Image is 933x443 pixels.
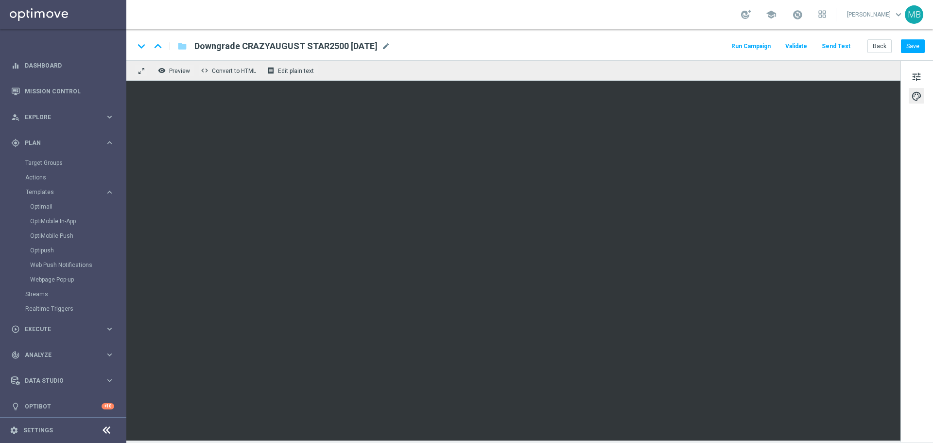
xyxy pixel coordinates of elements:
a: OptiMobile In-App [30,217,101,225]
span: Convert to HTML [212,68,256,74]
a: Web Push Notifications [30,261,101,269]
div: Actions [25,170,125,185]
i: keyboard_arrow_down [134,39,149,53]
div: Optimail [30,199,125,214]
button: gps_fixed Plan keyboard_arrow_right [11,139,115,147]
button: equalizer Dashboard [11,62,115,70]
button: Data Studio keyboard_arrow_right [11,377,115,385]
button: Mission Control [11,88,115,95]
span: school [766,9,777,20]
a: Streams [25,290,101,298]
i: keyboard_arrow_right [105,188,114,197]
i: equalizer [11,61,20,70]
span: Execute [25,326,105,332]
span: mode_edit [381,42,390,51]
div: Explore [11,113,105,122]
i: gps_fixed [11,139,20,147]
button: tune [909,69,924,84]
span: Plan [25,140,105,146]
div: Webpage Pop-up [30,272,125,287]
span: tune [911,71,922,83]
div: Mission Control [11,78,114,104]
div: OptiMobile In-App [30,214,125,229]
span: Edit plain text [278,68,314,74]
div: Streams [25,287,125,301]
span: Preview [169,68,190,74]
a: Dashboard [25,53,114,78]
button: play_circle_outline Execute keyboard_arrow_right [11,325,115,333]
div: Realtime Triggers [25,301,125,316]
button: receipt Edit plain text [264,64,318,77]
div: Target Groups [25,156,125,170]
div: Templates [25,185,125,287]
a: Webpage Pop-up [30,276,101,284]
span: code [201,67,208,74]
span: Analyze [25,352,105,358]
div: MB [905,5,923,24]
span: Templates [26,189,95,195]
button: person_search Explore keyboard_arrow_right [11,113,115,121]
i: keyboard_arrow_up [151,39,165,53]
a: Target Groups [25,159,101,167]
i: keyboard_arrow_right [105,376,114,385]
div: +10 [102,403,114,409]
i: keyboard_arrow_right [105,324,114,334]
button: lightbulb Optibot +10 [11,403,115,410]
span: Validate [785,43,807,50]
button: Templates keyboard_arrow_right [25,188,115,196]
div: Dashboard [11,53,114,78]
i: keyboard_arrow_right [105,350,114,359]
span: Explore [25,114,105,120]
div: Analyze [11,351,105,359]
span: keyboard_arrow_down [893,9,904,20]
i: track_changes [11,351,20,359]
a: Optibot [25,393,102,419]
button: Run Campaign [730,40,772,53]
button: Save [901,39,925,53]
div: Templates [26,189,105,195]
button: code Convert to HTML [198,64,260,77]
div: Web Push Notifications [30,258,125,272]
i: settings [10,426,18,435]
span: Data Studio [25,378,105,384]
a: [PERSON_NAME]keyboard_arrow_down [846,7,905,22]
a: Realtime Triggers [25,305,101,313]
i: keyboard_arrow_right [105,112,114,122]
a: Mission Control [25,78,114,104]
a: Optipush [30,247,101,254]
i: remove_red_eye [158,67,166,74]
button: Back [867,39,892,53]
i: play_circle_outline [11,325,20,334]
div: Optipush [30,243,125,258]
button: Validate [784,40,809,53]
button: Send Test [820,40,852,53]
button: remove_red_eye Preview [155,64,194,77]
a: Optimail [30,203,101,211]
button: track_changes Analyze keyboard_arrow_right [11,351,115,359]
a: OptiMobile Push [30,232,101,240]
i: receipt [267,67,275,74]
button: palette [909,88,924,104]
div: OptiMobile Push [30,229,125,243]
div: Optibot [11,393,114,419]
div: Execute [11,325,105,334]
i: person_search [11,113,20,122]
i: folder [177,40,187,52]
a: Actions [25,174,101,181]
div: Plan [11,139,105,147]
div: Data Studio [11,376,105,385]
i: lightbulb [11,402,20,411]
i: keyboard_arrow_right [105,138,114,147]
span: Downgrade CRAZYAUGUST STAR2500 12.08.2025 [194,40,378,52]
span: palette [911,90,922,103]
a: Settings [23,427,53,433]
